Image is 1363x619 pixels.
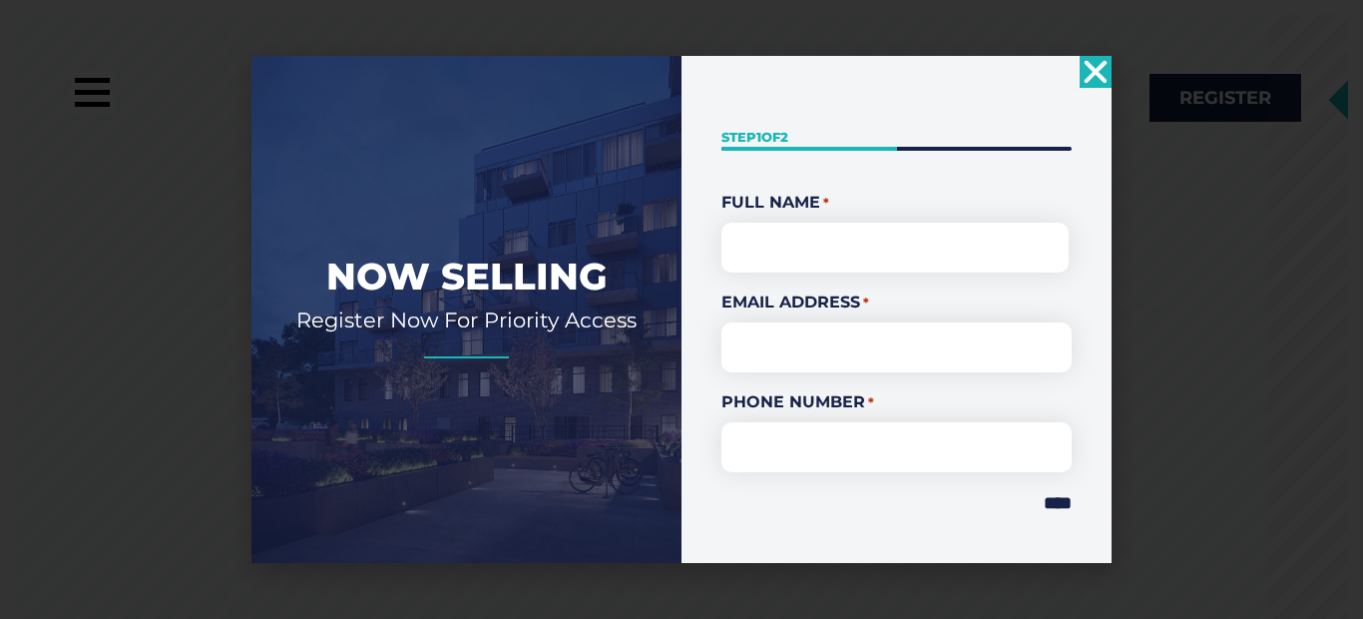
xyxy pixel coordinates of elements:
[721,390,1072,414] label: Phone Number
[281,307,652,333] h2: Register Now For Priority Access
[780,129,788,145] span: 2
[721,128,1072,147] p: Step of
[281,253,652,301] h2: Now Selling
[721,191,1072,215] legend: Full Name
[756,129,761,145] span: 1
[721,291,1072,314] label: Email Address
[1080,56,1112,88] a: Close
